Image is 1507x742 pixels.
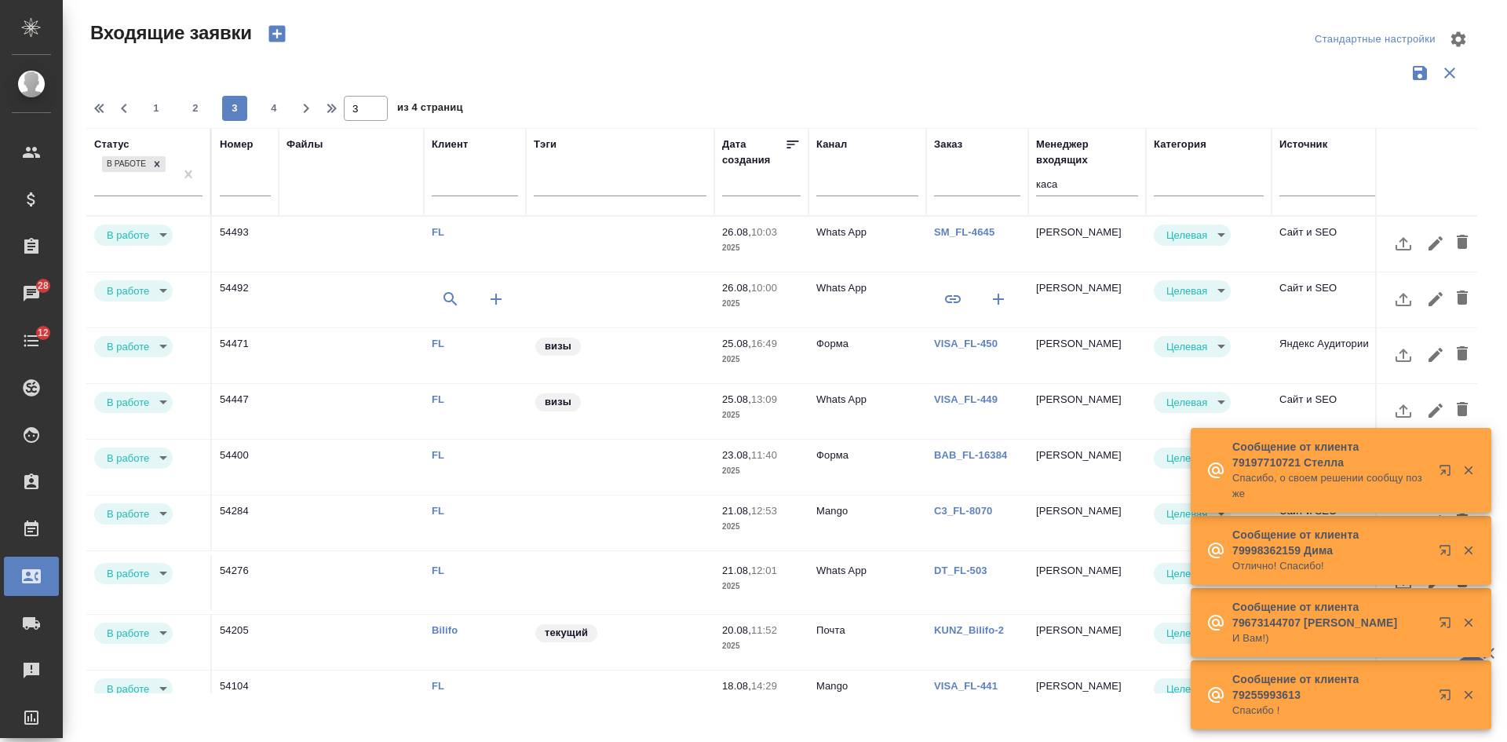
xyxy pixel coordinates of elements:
[94,225,173,246] div: В работе
[432,338,444,349] a: FL
[722,226,751,238] p: 26.08,
[144,96,169,121] button: 1
[722,579,801,594] p: 2025
[1449,280,1476,318] button: Удалить
[1028,495,1146,550] td: [PERSON_NAME]
[722,338,751,349] p: 25.08,
[94,563,173,584] div: В работе
[722,565,751,576] p: 21.08,
[808,495,926,550] td: Mango
[1162,340,1212,353] button: Целевая
[432,280,469,318] button: Выбрать клиента
[1154,137,1206,152] div: Категория
[722,638,801,654] p: 2025
[100,155,167,174] div: В работе
[94,137,130,152] div: Статус
[1449,336,1476,374] button: Удалить
[1154,623,1231,644] div: В работе
[934,226,994,238] a: SM_FL-4645
[86,20,252,46] span: Входящие заявки
[258,20,296,47] button: Создать
[808,440,926,495] td: Форма
[102,682,154,696] button: В работе
[1028,384,1146,439] td: [PERSON_NAME]
[1422,280,1449,318] button: Редактировать
[286,137,323,152] div: Файлы
[1028,555,1146,610] td: [PERSON_NAME]
[751,282,777,294] p: 10:00
[934,449,1007,461] a: BAB_FL-16384
[1154,336,1231,357] div: В работе
[1154,448,1231,469] div: В работе
[1162,451,1212,465] button: Целевая
[1028,440,1146,495] td: [PERSON_NAME]
[808,217,926,272] td: Whats App
[1272,384,1389,439] td: Сайт и SEO
[102,627,154,640] button: В работе
[1232,631,1429,646] p: И Вам!)
[432,505,444,517] a: FL
[934,393,998,405] a: VISA_FL-449
[1162,284,1212,298] button: Целевая
[4,321,59,360] a: 12
[220,137,254,152] div: Номер
[545,338,571,354] p: визы
[1405,58,1435,88] button: Сохранить фильтры
[1385,280,1422,318] button: Загрузить файл
[808,671,926,726] td: Mango
[102,507,154,521] button: В работе
[1154,225,1231,246] div: В работе
[808,615,926,670] td: Почта
[212,615,279,670] td: 54205
[1154,503,1231,525] div: В работе
[1232,671,1429,703] p: Сообщение от клиента 79255993613
[1154,678,1231,700] div: В работе
[1279,137,1327,152] div: Источник
[28,278,58,294] span: 28
[1452,543,1484,557] button: Закрыть
[1311,27,1439,52] div: split button
[212,384,279,439] td: 54447
[94,448,173,469] div: В работе
[28,325,58,341] span: 12
[432,137,468,152] div: Клиент
[1028,272,1146,327] td: [PERSON_NAME]
[1422,336,1449,374] button: Редактировать
[1452,616,1484,630] button: Закрыть
[1272,217,1389,272] td: Сайт и SEO
[816,137,847,152] div: Канал
[1232,599,1429,631] p: Сообщение от клиента 79673144707 [PERSON_NAME]
[1422,225,1449,262] button: Редактировать
[722,505,751,517] p: 21.08,
[722,352,801,367] p: 2025
[934,338,998,349] a: VISA_FL-450
[102,228,154,242] button: В работе
[94,336,173,357] div: В работе
[1232,703,1429,718] p: Спасибо !
[1036,137,1138,168] div: Менеджер входящих
[751,505,777,517] p: 12:53
[934,624,1004,636] a: KUNZ_Bilifo-2
[1232,439,1429,470] p: Сообщение от клиента 79197710721 Стелла
[534,392,706,413] div: визы
[1449,392,1476,429] button: Удалить
[1028,328,1146,383] td: [PERSON_NAME]
[722,519,801,535] p: 2025
[1028,671,1146,726] td: [PERSON_NAME]
[1385,336,1422,374] button: Загрузить файл
[722,408,801,423] p: 2025
[934,137,962,152] div: Заказ
[545,625,588,641] p: текущий
[144,101,169,116] span: 1
[397,98,463,121] span: из 4 страниц
[1435,58,1465,88] button: Сбросить фильтры
[1422,392,1449,429] button: Редактировать
[545,394,571,410] p: визы
[1272,272,1389,327] td: Сайт и SEO
[94,503,173,525] div: В работе
[1028,615,1146,670] td: [PERSON_NAME]
[432,565,444,576] a: FL
[1439,20,1477,58] span: Настроить таблицу
[534,623,706,644] div: текущий
[212,671,279,726] td: 54104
